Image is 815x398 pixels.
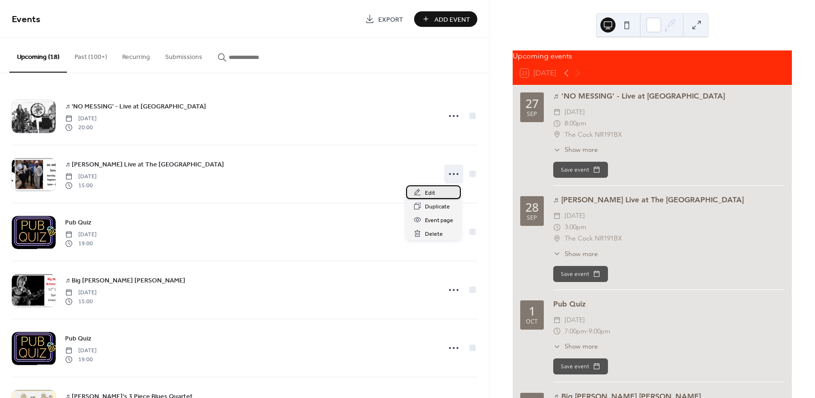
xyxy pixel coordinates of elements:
span: 19:00 [65,355,97,364]
button: Submissions [158,38,210,72]
span: Export [378,15,403,25]
a: Pub Quiz [65,217,91,228]
span: Events [12,10,41,29]
div: Sep [527,111,537,117]
div: ​ [553,315,561,326]
button: Add Event [414,11,477,27]
div: 27 [525,98,539,109]
span: Duplicate [425,202,450,212]
div: ♬ [PERSON_NAME] Live at The [GEOGRAPHIC_DATA] [553,194,784,206]
div: 28 [525,201,539,213]
div: ​ [553,107,561,118]
div: ​ [553,118,561,129]
span: Delete [425,229,443,239]
span: [DATE] [565,210,585,222]
span: ♬ 'NO MESSING' - Live at [GEOGRAPHIC_DATA] [65,102,206,112]
span: Event page [425,216,453,225]
button: Upcoming (18) [9,38,67,73]
span: The Cock NR191BX [565,233,622,244]
button: Recurring [115,38,158,72]
span: 20:00 [65,123,97,132]
div: Upcoming events [513,50,792,62]
span: 3:00pm [565,222,586,233]
span: [DATE] [65,115,97,123]
button: Past (100+) [67,38,115,72]
div: Pub Quiz [553,298,784,310]
div: ​ [553,233,561,244]
button: ​Show more [553,341,598,351]
span: The Cock NR191BX [565,129,622,141]
button: ​Show more [553,145,598,155]
span: 7:00pm [565,326,586,337]
span: Edit [425,188,435,198]
span: 8:00pm [565,118,586,129]
button: Save event [553,266,608,282]
a: Pub Quiz [65,333,91,344]
div: ​ [553,326,561,337]
span: 19:00 [65,239,97,248]
a: ♬ 'NO MESSING' - Live at [GEOGRAPHIC_DATA] [65,101,206,112]
span: Pub Quiz [65,218,91,228]
div: ​ [553,222,561,233]
div: Oct [526,319,538,325]
span: Add Event [434,15,470,25]
span: [DATE] [65,231,97,239]
span: Show more [565,145,598,155]
button: Save event [553,162,608,178]
div: ​ [553,129,561,141]
span: 9:00pm [589,326,610,337]
div: ♬ 'NO MESSING' - Live at [GEOGRAPHIC_DATA] [553,91,784,102]
span: [DATE] [65,173,97,181]
a: Export [358,11,410,27]
div: 1 [529,305,535,317]
span: [DATE] [565,315,585,326]
span: ♬ Big [PERSON_NAME] [PERSON_NAME] [65,276,185,286]
button: ​Show more [553,249,598,259]
span: [DATE] [565,107,585,118]
span: Show more [565,341,598,351]
a: ♬ [PERSON_NAME] Live at The [GEOGRAPHIC_DATA] [65,159,224,170]
span: Show more [565,249,598,259]
div: Sep [527,215,537,221]
span: Pub Quiz [65,334,91,344]
span: - [586,326,589,337]
a: ♬ Big [PERSON_NAME] [PERSON_NAME] [65,275,185,286]
span: ♬ [PERSON_NAME] Live at The [GEOGRAPHIC_DATA] [65,160,224,170]
div: ​ [553,341,561,351]
span: 15:00 [65,297,97,306]
div: ​ [553,249,561,259]
span: [DATE] [65,347,97,355]
span: 15:00 [65,181,97,190]
div: ​ [553,145,561,155]
button: Save event [553,358,608,374]
div: ​ [553,210,561,222]
span: [DATE] [65,289,97,297]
